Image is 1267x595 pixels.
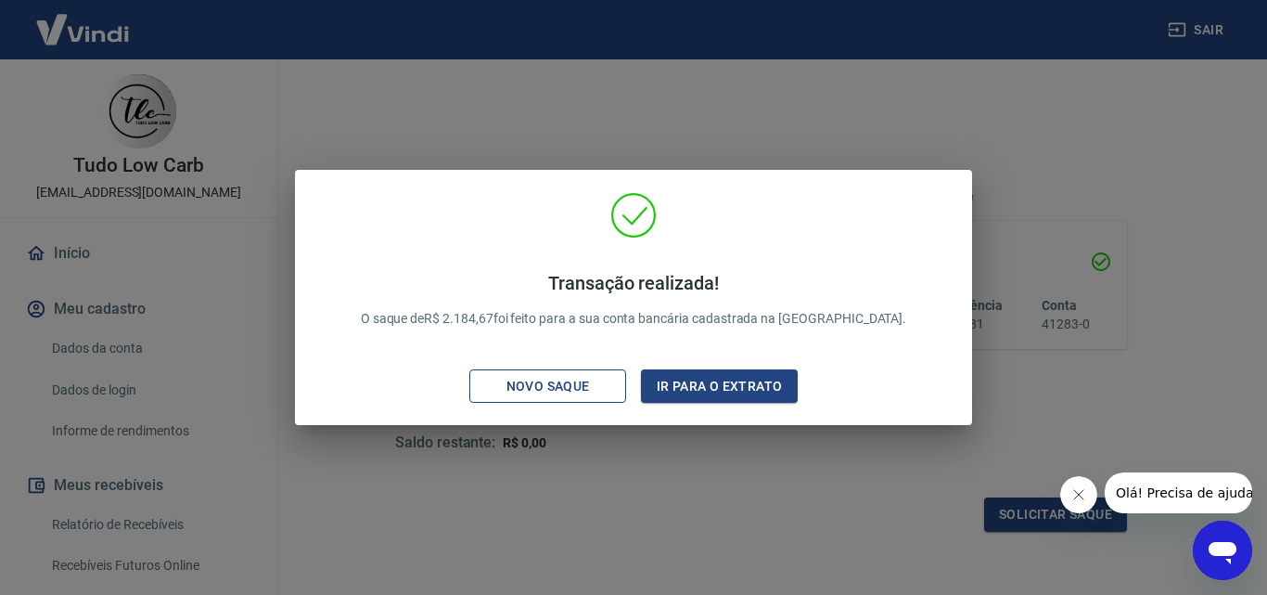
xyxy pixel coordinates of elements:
p: O saque de R$ 2.184,67 foi feito para a sua conta bancária cadastrada na [GEOGRAPHIC_DATA]. [361,272,907,329]
iframe: Botão para abrir a janela de mensagens [1193,521,1252,580]
h4: Transação realizada! [361,272,907,294]
button: Novo saque [469,369,626,404]
span: Olá! Precisa de ajuda? [11,13,156,28]
button: Ir para o extrato [641,369,798,404]
iframe: Fechar mensagem [1060,476,1097,513]
iframe: Mensagem da empresa [1105,472,1252,513]
div: Novo saque [484,375,612,398]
